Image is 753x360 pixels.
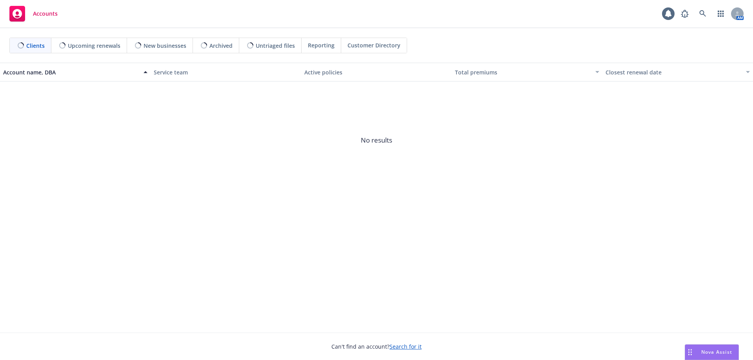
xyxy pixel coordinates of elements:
div: Total premiums [455,68,591,76]
div: Active policies [304,68,449,76]
span: Upcoming renewals [68,42,120,50]
a: Search for it [389,343,422,350]
div: Service team [154,68,298,76]
button: Nova Assist [685,344,739,360]
span: Nova Assist [701,349,732,355]
div: Drag to move [685,345,695,360]
button: Total premiums [452,63,602,81]
span: Customer Directory [347,41,400,49]
a: Report a Bug [677,6,693,22]
button: Service team [151,63,301,81]
a: Search [695,6,711,22]
span: Clients [26,42,45,50]
button: Closest renewal date [602,63,753,81]
span: New businesses [144,42,186,50]
button: Active policies [301,63,452,81]
span: Reporting [308,41,335,49]
span: Can't find an account? [331,342,422,351]
span: Accounts [33,11,58,17]
span: Archived [209,42,233,50]
div: Account name, DBA [3,68,139,76]
a: Switch app [713,6,729,22]
div: Closest renewal date [606,68,741,76]
span: Untriaged files [256,42,295,50]
a: Accounts [6,3,61,25]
